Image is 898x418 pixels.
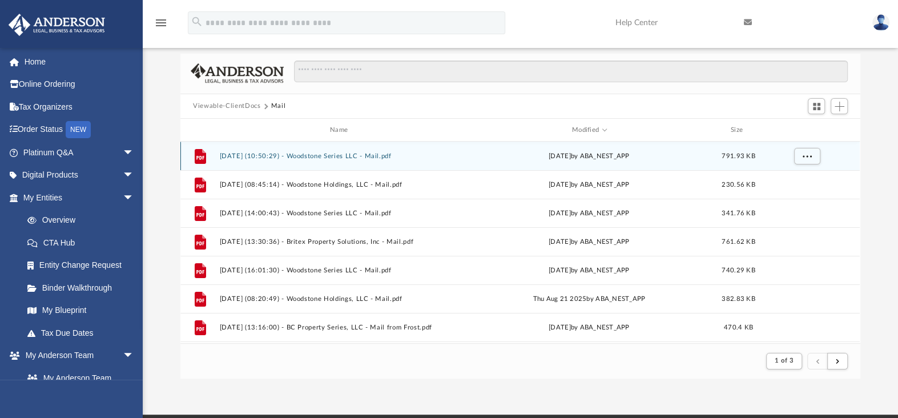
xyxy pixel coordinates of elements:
div: Name [219,125,462,135]
span: 470.4 KB [724,324,753,331]
div: Thu Aug 21 2025 by ABA_NEST_APP [468,294,711,304]
a: My Anderson Team [16,367,140,389]
div: [DATE] by ABA_NEST_APP [468,151,711,162]
div: id [186,125,214,135]
a: Online Ordering [8,73,151,96]
span: 740.29 KB [722,267,755,274]
button: [DATE] (13:30:36) - Britex Property Solutions, Inc - Mail.pdf [220,238,463,246]
button: More options [794,148,820,165]
button: [DATE] (14:00:43) - Woodstone Series LLC - Mail.pdf [220,210,463,217]
img: Anderson Advisors Platinum Portal [5,14,108,36]
a: Home [8,50,151,73]
div: [DATE] by ABA_NEST_APP [468,180,711,190]
span: arrow_drop_down [123,186,146,210]
div: NEW [66,121,91,138]
div: [DATE] by ABA_NEST_APP [468,266,711,276]
span: arrow_drop_down [123,344,146,368]
span: 382.83 KB [722,296,755,302]
div: id [766,125,846,135]
span: 230.56 KB [722,182,755,188]
button: Add [831,98,848,114]
span: arrow_drop_down [123,164,146,187]
a: Tax Organizers [8,95,151,118]
button: Switch to Grid View [808,98,825,114]
button: [DATE] (08:20:49) - Woodstone Holdings, LLC - Mail.pdf [220,295,463,303]
div: grid [180,142,860,343]
span: arrow_drop_down [123,141,146,164]
button: [DATE] (16:01:30) - Woodstone Series LLC - Mail.pdf [220,267,463,274]
button: [DATE] (08:45:14) - Woodstone Holdings, LLC - Mail.pdf [220,181,463,188]
a: menu [154,22,168,30]
a: My Anderson Teamarrow_drop_down [8,344,146,367]
span: 1 of 3 [775,357,794,364]
button: [DATE] (13:16:00) - BC Property Series, LLC - Mail from Frost.pdf [220,324,463,331]
span: 341.76 KB [722,210,755,216]
button: Mail [271,101,286,111]
a: Tax Due Dates [16,321,151,344]
a: Entity Change Request [16,254,151,277]
div: Size [716,125,762,135]
input: Search files and folders [294,61,848,82]
a: Order StatusNEW [8,118,151,142]
img: User Pic [872,14,889,31]
div: [DATE] by ABA_NEST_APP [468,208,711,219]
div: [DATE] by ABA_NEST_APP [468,323,711,333]
button: 1 of 3 [766,353,802,369]
i: search [191,15,203,28]
a: Overview [16,209,151,232]
i: menu [154,16,168,30]
div: [DATE] by ABA_NEST_APP [468,237,711,247]
button: Viewable-ClientDocs [193,101,260,111]
span: 761.62 KB [722,239,755,245]
span: 791.93 KB [722,153,755,159]
a: Binder Walkthrough [16,276,151,299]
a: My Entitiesarrow_drop_down [8,186,151,209]
a: My Blueprint [16,299,146,322]
a: CTA Hub [16,231,151,254]
a: Digital Productsarrow_drop_down [8,164,151,187]
a: Platinum Q&Aarrow_drop_down [8,141,151,164]
button: [DATE] (10:50:29) - Woodstone Series LLC - Mail.pdf [220,152,463,160]
div: Modified [468,125,711,135]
